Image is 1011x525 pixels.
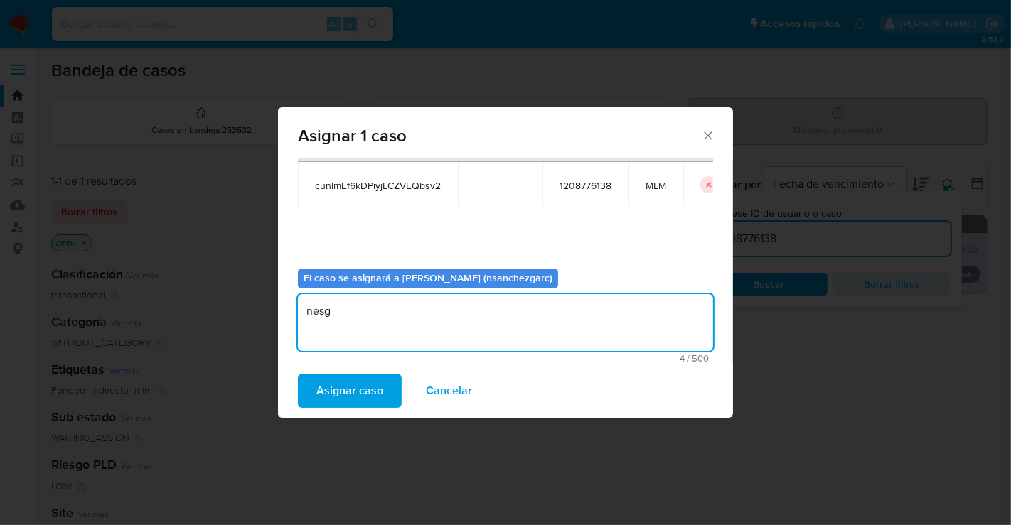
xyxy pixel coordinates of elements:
span: MLM [646,179,666,192]
span: Asignar caso [316,375,383,406]
button: Cancelar [407,374,491,408]
span: Cancelar [426,375,472,406]
button: Asignar caso [298,374,402,408]
span: 1208776138 [560,179,611,192]
div: assign-modal [278,107,733,418]
textarea: nesg [298,294,713,351]
span: Máximo 500 caracteres [302,354,709,363]
span: Asignar 1 caso [298,127,701,144]
span: cunImEf6kDPiyjLCZVEQbsv2 [315,179,441,192]
button: icon-button [700,176,717,193]
button: Cerrar ventana [701,129,714,141]
b: El caso se asignará a [PERSON_NAME] (nsanchezgarc) [304,271,552,285]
